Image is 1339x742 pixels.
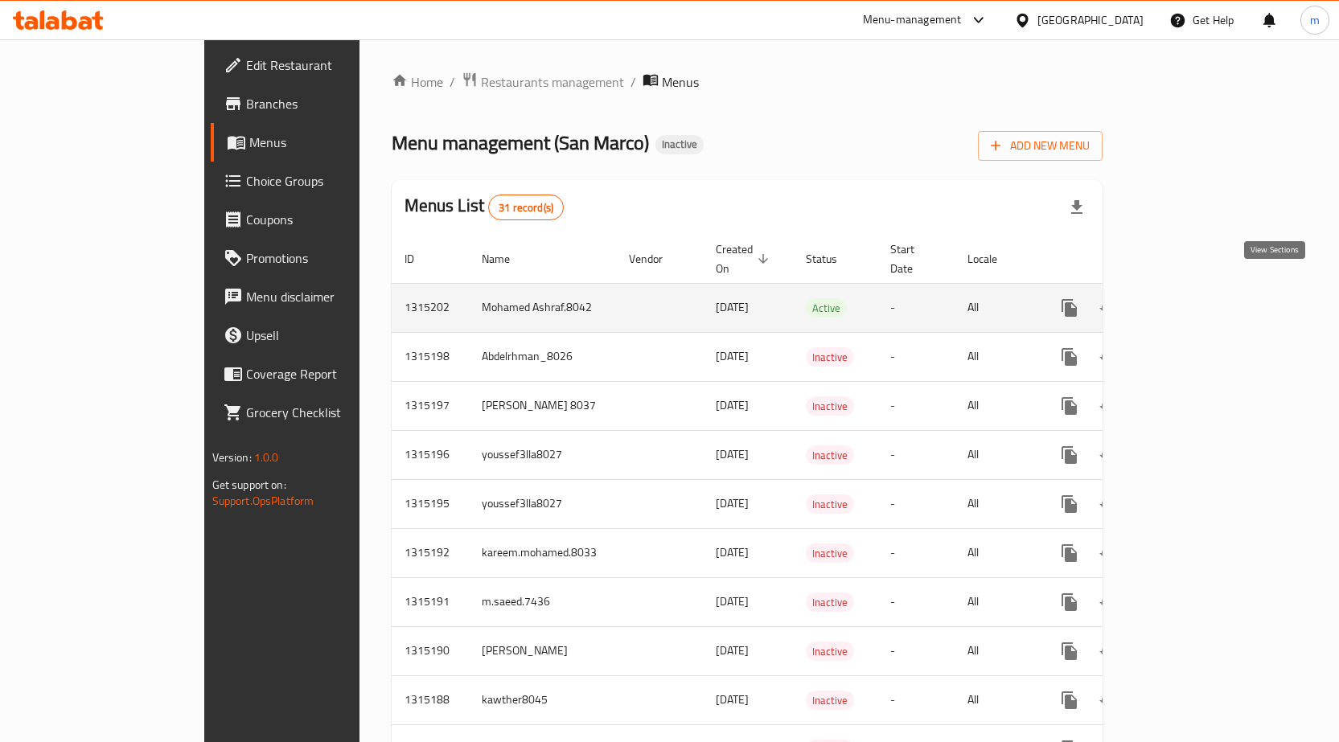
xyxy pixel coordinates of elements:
td: kareem.mohamed.8033 [469,528,616,577]
span: Created On [716,240,774,278]
td: Mohamed Ashraf.8042 [469,283,616,332]
button: more [1050,485,1089,523]
td: All [955,675,1037,724]
span: [DATE] [716,444,749,465]
span: Restaurants management [481,72,624,92]
button: Change Status [1089,436,1127,474]
button: Change Status [1089,632,1127,670]
span: Menu management ( San Marco ) [392,125,649,161]
button: more [1050,681,1089,719]
span: Choice Groups [246,171,415,191]
div: Inactive [806,347,854,367]
a: Upsell [211,316,428,355]
span: Name [482,249,531,269]
td: 1315191 [392,577,469,626]
td: - [877,528,955,577]
span: Add New Menu [991,136,1090,156]
a: Menu disclaimer [211,277,428,316]
td: - [877,626,955,675]
td: 1315188 [392,675,469,724]
button: Change Status [1089,338,1127,376]
button: more [1050,387,1089,425]
span: Promotions [246,248,415,268]
span: [DATE] [716,395,749,416]
td: - [877,283,955,332]
span: Edit Restaurant [246,55,415,75]
span: Inactive [806,446,854,465]
span: [DATE] [716,297,749,318]
a: Restaurants management [462,72,624,92]
div: Export file [1058,188,1096,227]
td: All [955,479,1037,528]
td: 1315196 [392,430,469,479]
div: Inactive [806,396,854,416]
td: 1315195 [392,479,469,528]
span: Menu disclaimer [246,287,415,306]
td: 1315190 [392,626,469,675]
span: Inactive [806,495,854,514]
div: Menu-management [863,10,962,30]
td: All [955,283,1037,332]
button: Change Status [1089,583,1127,621]
span: Grocery Checklist [246,403,415,422]
button: more [1050,436,1089,474]
span: Menus [662,72,699,92]
span: Inactive [806,544,854,563]
a: Promotions [211,239,428,277]
span: Coverage Report [246,364,415,383]
span: 1.0.0 [254,447,279,468]
span: Coupons [246,210,415,229]
span: Start Date [890,240,935,278]
span: Status [806,249,858,269]
a: Menus [211,123,428,162]
span: Inactive [806,348,854,367]
a: Choice Groups [211,162,428,200]
td: - [877,675,955,724]
td: - [877,479,955,528]
button: Change Status [1089,534,1127,572]
span: [DATE] [716,640,749,661]
span: Active [806,299,847,318]
td: 1315197 [392,381,469,430]
button: Change Status [1089,485,1127,523]
td: 1315202 [392,283,469,332]
th: Actions [1037,235,1218,284]
td: - [877,381,955,430]
button: Change Status [1089,387,1127,425]
span: Inactive [806,691,854,710]
li: / [630,72,636,92]
a: Coupons [211,200,428,239]
a: Coverage Report [211,355,428,393]
div: Inactive [806,592,854,612]
button: more [1050,534,1089,572]
td: - [877,430,955,479]
span: [DATE] [716,346,749,367]
nav: breadcrumb [392,72,1103,92]
td: All [955,626,1037,675]
span: Inactive [806,397,854,416]
td: 1315198 [392,332,469,381]
span: [DATE] [716,493,749,514]
span: [DATE] [716,542,749,563]
td: - [877,332,955,381]
span: Locale [967,249,1018,269]
td: kawther8045 [469,675,616,724]
button: more [1050,632,1089,670]
span: Version: [212,447,252,468]
a: Branches [211,84,428,123]
li: / [450,72,455,92]
td: All [955,528,1037,577]
span: Get support on: [212,474,286,495]
td: All [955,430,1037,479]
td: youssef3lla8027 [469,430,616,479]
td: - [877,577,955,626]
span: Inactive [806,642,854,661]
div: Inactive [806,494,854,514]
a: Edit Restaurant [211,46,428,84]
td: 1315192 [392,528,469,577]
button: more [1050,583,1089,621]
span: ID [405,249,435,269]
td: m.saeed.7436 [469,577,616,626]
